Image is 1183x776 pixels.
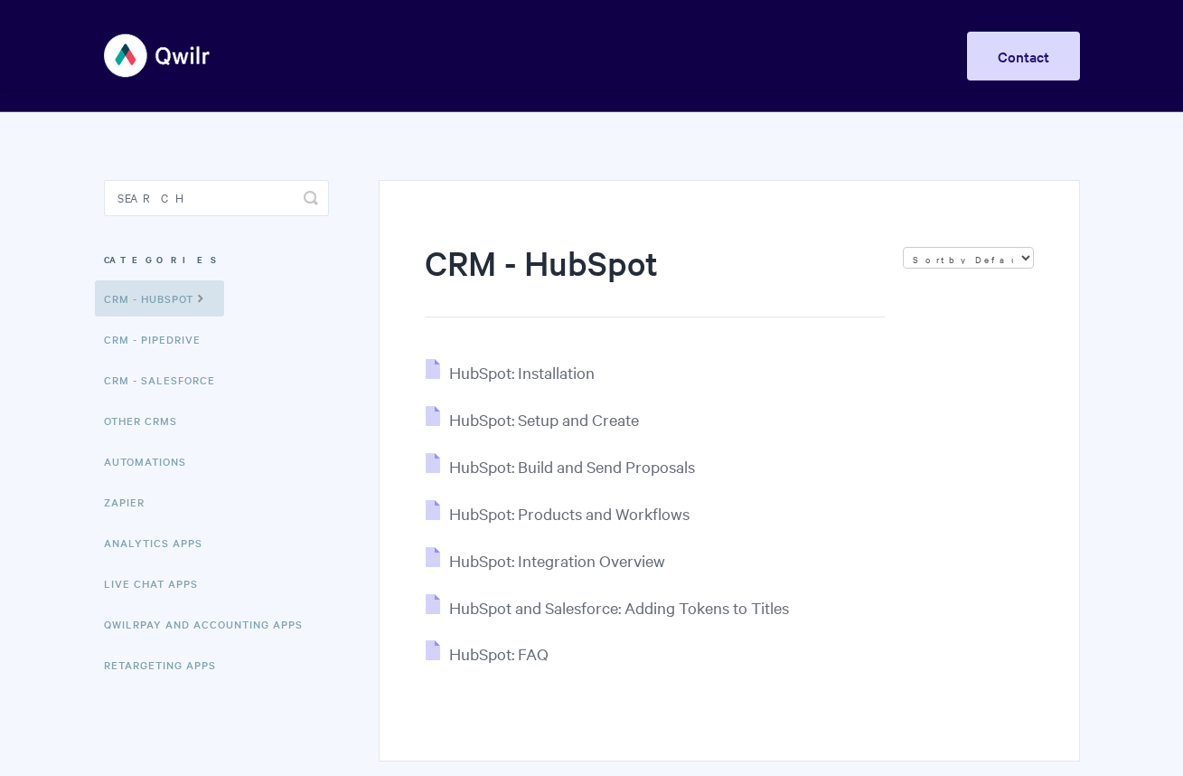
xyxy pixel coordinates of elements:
span: HubSpot: Products and Workflows [449,503,690,524]
h3: Categories [104,243,329,276]
a: Zapier [104,484,158,520]
a: QwilrPay and Accounting Apps [104,606,316,642]
a: HubSpot: Integration Overview [426,550,665,571]
a: CRM - Pipedrive [104,321,214,357]
span: HubSpot: Build and Send Proposals [449,456,695,477]
a: Other CRMs [104,402,191,439]
span: HubSpot and Salesforce: Adding Tokens to Titles [449,597,789,618]
a: HubSpot: Products and Workflows [426,503,690,524]
a: Automations [104,443,200,479]
span: HubSpot: Installation [449,362,595,383]
a: Retargeting Apps [104,647,230,683]
h1: CRM - HubSpot [425,240,884,317]
a: Analytics Apps [104,525,216,561]
span: HubSpot: Setup and Create [449,409,639,430]
a: HubSpot: FAQ [426,643,549,664]
span: HubSpot: FAQ [449,643,549,664]
a: CRM - HubSpot [95,280,224,317]
select: Page reloads on selection [903,247,1034,269]
a: HubSpot: Build and Send Proposals [426,456,695,477]
span: HubSpot: Integration Overview [449,550,665,571]
input: Search [104,180,329,216]
img: Qwilr Help Center [104,22,211,90]
a: Live Chat Apps [104,565,211,601]
a: HubSpot and Salesforce: Adding Tokens to Titles [426,597,789,618]
a: Contact [967,32,1080,80]
a: HubSpot: Installation [426,362,595,383]
a: HubSpot: Setup and Create [426,409,639,430]
a: CRM - Salesforce [104,362,229,398]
